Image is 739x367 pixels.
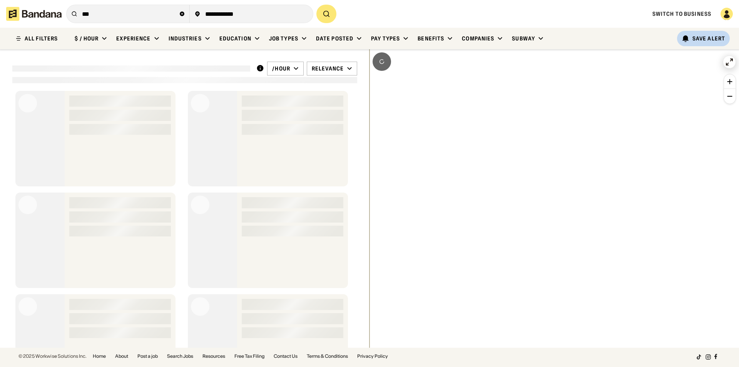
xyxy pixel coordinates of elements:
[418,35,444,42] div: Benefits
[93,354,106,359] a: Home
[371,35,400,42] div: Pay Types
[462,35,494,42] div: Companies
[234,354,264,359] a: Free Tax Filing
[652,10,711,17] a: Switch to Business
[269,35,298,42] div: Job Types
[18,354,87,359] div: © 2025 Workwise Solutions Inc.
[137,354,158,359] a: Post a job
[692,35,725,42] div: Save Alert
[12,88,357,348] div: grid
[6,7,62,21] img: Bandana logotype
[307,354,348,359] a: Terms & Conditions
[272,65,290,72] div: /hour
[25,36,58,41] div: ALL FILTERS
[316,35,353,42] div: Date Posted
[202,354,225,359] a: Resources
[219,35,251,42] div: Education
[116,35,150,42] div: Experience
[357,354,388,359] a: Privacy Policy
[274,354,298,359] a: Contact Us
[75,35,99,42] div: $ / hour
[312,65,344,72] div: Relevance
[167,354,193,359] a: Search Jobs
[169,35,202,42] div: Industries
[115,354,128,359] a: About
[512,35,535,42] div: Subway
